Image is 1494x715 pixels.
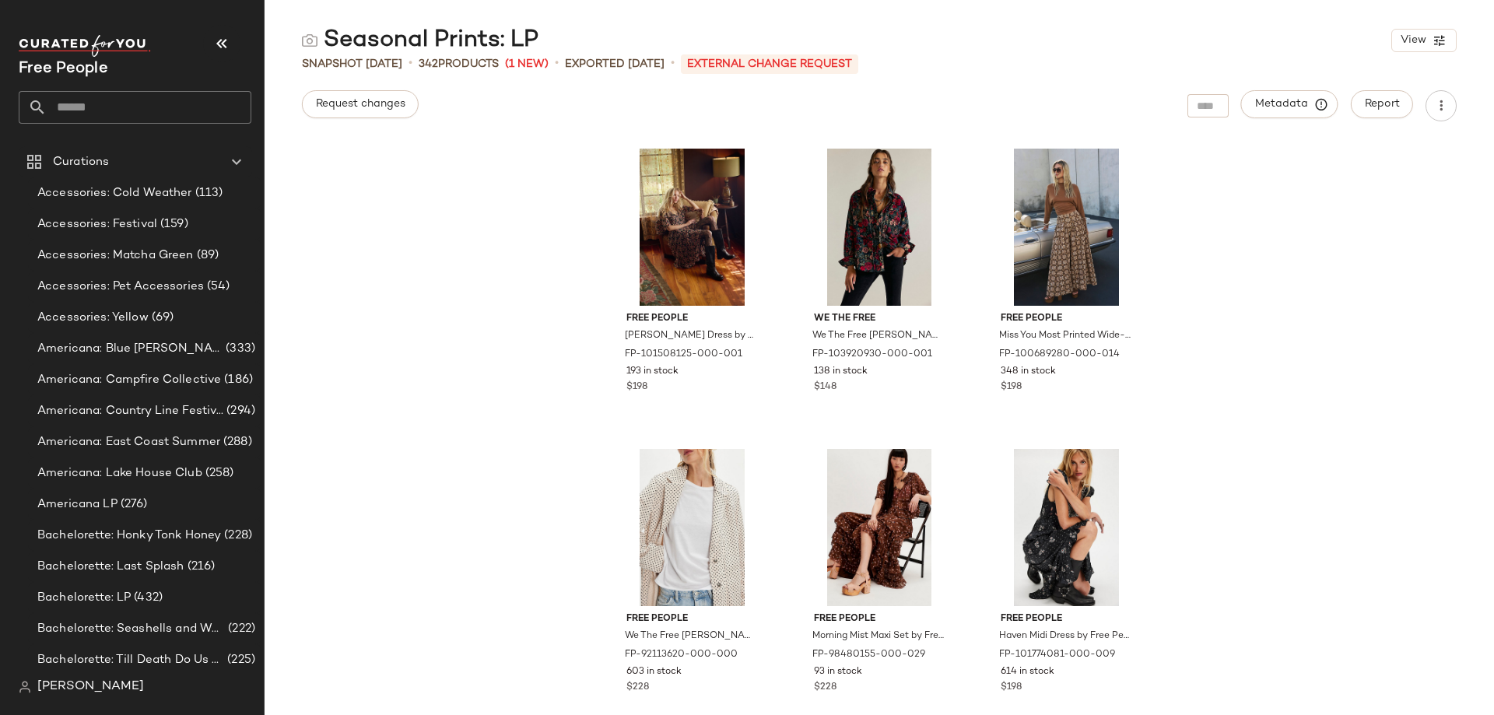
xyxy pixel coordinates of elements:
[409,54,412,73] span: •
[1001,312,1132,326] span: Free People
[812,329,944,343] span: We The Free [PERSON_NAME] Printed Top at Free People in Black, Size: M
[505,56,549,72] span: (1 New)
[37,340,223,358] span: Americana: Blue [PERSON_NAME] Baby
[671,54,675,73] span: •
[999,629,1131,643] span: Haven Midi Dress by Free People in Black, Size: M
[204,278,230,296] span: (54)
[812,648,925,662] span: FP-98480155-000-029
[988,149,1145,306] img: 100689280_014_0
[202,464,234,482] span: (258)
[192,184,223,202] span: (113)
[302,56,402,72] span: Snapshot [DATE]
[812,629,944,643] span: Morning Mist Maxi Set by Free People in Brown, Size: XS
[419,56,499,72] div: Products
[801,449,958,606] img: 98480155_029_a
[37,620,225,638] span: Bachelorette: Seashells and Wedding Bells
[37,247,194,265] span: Accessories: Matcha Green
[626,365,679,379] span: 193 in stock
[221,371,253,389] span: (186)
[223,402,255,420] span: (294)
[626,665,682,679] span: 603 in stock
[1351,90,1413,118] button: Report
[37,558,184,576] span: Bachelorette: Last Splash
[626,612,758,626] span: Free People
[149,309,174,327] span: (69)
[626,312,758,326] span: Free People
[1001,665,1054,679] span: 614 in stock
[1364,98,1400,110] span: Report
[626,681,649,695] span: $228
[1241,90,1338,118] button: Metadata
[999,348,1120,362] span: FP-100689280-000-014
[184,558,216,576] span: (216)
[999,329,1131,343] span: Miss You Most Printed Wide-Leg Pants by Free People in Tan, Size: US 14
[681,54,858,74] p: External Change Request
[1391,29,1457,52] button: View
[1001,681,1022,695] span: $198
[220,433,252,451] span: (288)
[565,56,665,72] p: Exported [DATE]
[37,496,117,513] span: Americana LP
[37,402,223,420] span: Americana: Country Line Festival
[814,380,836,394] span: $148
[625,629,756,643] span: We The Free [PERSON_NAME] Duster Jacket by Free People, Size: L
[37,527,221,545] span: Bachelorette: Honky Tonk Honey
[302,90,419,118] button: Request changes
[1254,97,1325,111] span: Metadata
[225,620,255,638] span: (222)
[626,380,647,394] span: $198
[37,433,220,451] span: Americana: East Coast Summer
[302,25,538,56] div: Seasonal Prints: LP
[194,247,219,265] span: (89)
[302,33,317,48] img: svg%3e
[555,54,559,73] span: •
[801,149,958,306] img: 103920930_001_c
[812,348,932,362] span: FP-103920930-000-001
[625,329,756,343] span: [PERSON_NAME] Dress by Free People in Black, Size: L
[814,365,868,379] span: 138 in stock
[625,648,738,662] span: FP-92113620-000-000
[814,612,945,626] span: Free People
[37,184,192,202] span: Accessories: Cold Weather
[221,527,252,545] span: (228)
[814,312,945,326] span: We The Free
[1001,365,1056,379] span: 348 in stock
[19,681,31,693] img: svg%3e
[131,589,163,607] span: (432)
[1001,380,1022,394] span: $198
[814,681,836,695] span: $228
[223,340,255,358] span: (333)
[224,651,255,669] span: (225)
[1001,612,1132,626] span: Free People
[157,216,188,233] span: (159)
[999,648,1115,662] span: FP-101774081-000-009
[614,449,770,606] img: 92113620_000_d
[814,665,862,679] span: 93 in stock
[37,589,131,607] span: Bachelorette: LP
[37,464,202,482] span: Americana: Lake House Club
[37,278,204,296] span: Accessories: Pet Accessories
[53,153,109,171] span: Curations
[37,678,144,696] span: [PERSON_NAME]
[315,98,405,110] span: Request changes
[419,58,438,70] span: 342
[1400,34,1426,47] span: View
[37,216,157,233] span: Accessories: Festival
[625,348,742,362] span: FP-101508125-000-001
[614,149,770,306] img: 101508125_001_e
[117,496,148,513] span: (276)
[37,371,221,389] span: Americana: Campfire Collective
[19,61,108,77] span: Current Company Name
[988,449,1145,606] img: 101774081_009_a
[37,651,224,669] span: Bachelorette: Till Death Do Us Party
[19,35,151,57] img: cfy_white_logo.C9jOOHJF.svg
[37,309,149,327] span: Accessories: Yellow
